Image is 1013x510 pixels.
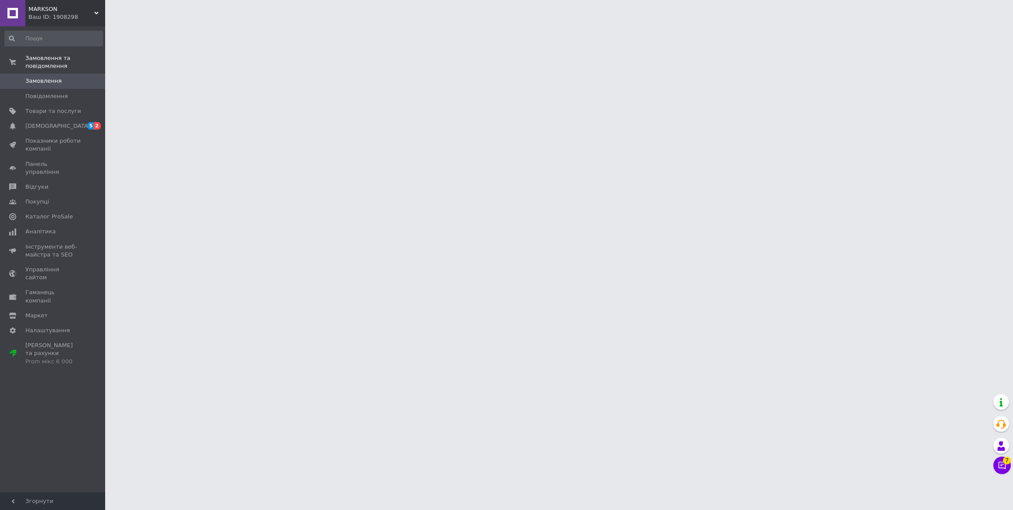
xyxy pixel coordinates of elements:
[25,327,70,334] span: Налаштування
[25,198,49,206] span: Покупці
[25,312,48,320] span: Маркет
[4,31,103,46] input: Пошук
[28,5,94,13] span: MARKSON
[25,77,62,85] span: Замовлення
[25,137,81,153] span: Показники роботи компанії
[25,213,73,221] span: Каталог ProSale
[87,122,94,130] span: 5
[25,266,81,281] span: Управління сайтом
[25,54,105,70] span: Замовлення та повідомлення
[25,183,48,191] span: Відгуки
[25,122,90,130] span: [DEMOGRAPHIC_DATA]
[28,13,105,21] div: Ваш ID: 1908298
[1003,454,1011,462] span: 7
[25,228,56,236] span: Аналітика
[25,107,81,115] span: Товари та послуги
[25,358,81,366] div: Prom мікс 6 000
[993,457,1011,474] button: Чат з покупцем7
[25,288,81,304] span: Гаманець компанії
[94,122,101,130] span: 2
[25,341,81,366] span: [PERSON_NAME] та рахунки
[25,160,81,176] span: Панель управління
[25,92,68,100] span: Повідомлення
[25,243,81,259] span: Інструменти веб-майстра та SEO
